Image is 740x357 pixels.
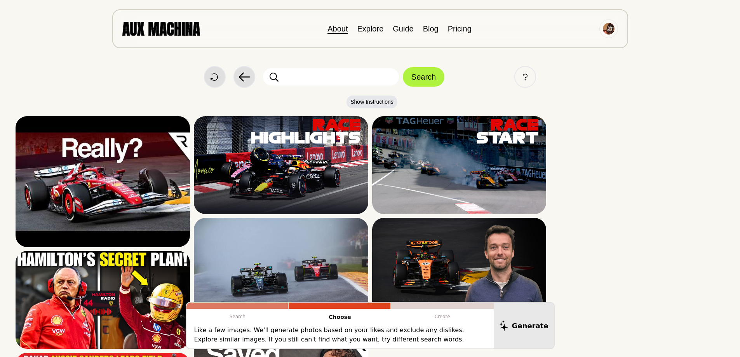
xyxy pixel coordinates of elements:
a: About [327,24,348,33]
img: Search result [194,218,368,316]
img: Avatar [603,23,615,35]
button: Help [514,66,536,88]
p: Search [186,309,289,324]
button: Back [233,66,255,88]
img: Search result [16,251,190,349]
a: Explore [357,24,383,33]
a: Blog [423,24,439,33]
img: Search result [372,218,547,316]
img: Search result [16,116,190,247]
p: Like a few images. We'll generate photos based on your likes and exclude any dislikes. Explore si... [194,326,486,344]
img: AUX MACHINA [122,22,200,35]
button: Generate [494,303,554,348]
p: Choose [289,309,391,326]
p: Create [391,309,494,324]
img: Search result [194,116,368,214]
a: Guide [393,24,413,33]
img: Search result [372,116,547,214]
button: Search [403,67,444,87]
button: Show Instructions [346,96,397,108]
a: Pricing [448,24,472,33]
